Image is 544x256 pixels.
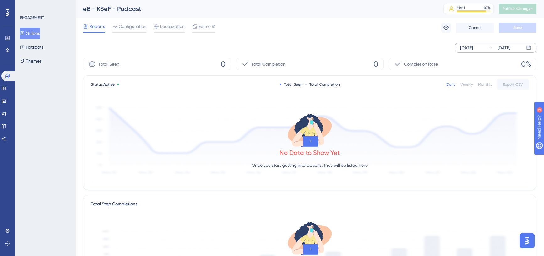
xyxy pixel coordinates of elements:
span: Editor [199,23,210,30]
span: Save [513,25,522,30]
span: Localization [160,23,185,30]
span: 0 [221,59,226,69]
span: Active [103,82,115,87]
span: Status: [91,82,115,87]
div: ENGAGEMENT [20,15,44,20]
div: Total Completion [305,82,340,87]
button: Save [499,23,536,33]
span: 0% [521,59,531,69]
span: Cancel [469,25,481,30]
div: [DATE] [498,44,510,52]
button: Themes [20,55,41,67]
span: Total Seen [98,60,119,68]
div: MAU [457,5,465,10]
div: 3 [44,3,46,8]
span: Configuration [119,23,146,30]
div: 87 % [484,5,491,10]
span: Total Completion [251,60,286,68]
div: No Data to Show Yet [280,148,340,157]
div: eB - KSeF - Podcast [83,4,428,13]
span: 0 [373,59,378,69]
div: Monthly [478,82,492,87]
button: Guides [20,28,40,39]
div: Total Seen [280,82,302,87]
span: Reports [89,23,105,30]
div: Total Step Completions [91,200,137,208]
span: Export CSV [503,82,523,87]
div: Daily [446,82,455,87]
p: Once you start getting interactions, they will be listed here [252,161,368,169]
div: [DATE] [460,44,473,52]
div: Weekly [460,82,473,87]
button: Hotspots [20,41,43,53]
span: Publish Changes [503,6,533,11]
button: Publish Changes [499,4,536,14]
button: Export CSV [497,79,529,90]
iframe: UserGuiding AI Assistant Launcher [518,231,536,250]
span: Need Help? [15,2,39,9]
span: Completion Rate [404,60,438,68]
button: Cancel [456,23,494,33]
